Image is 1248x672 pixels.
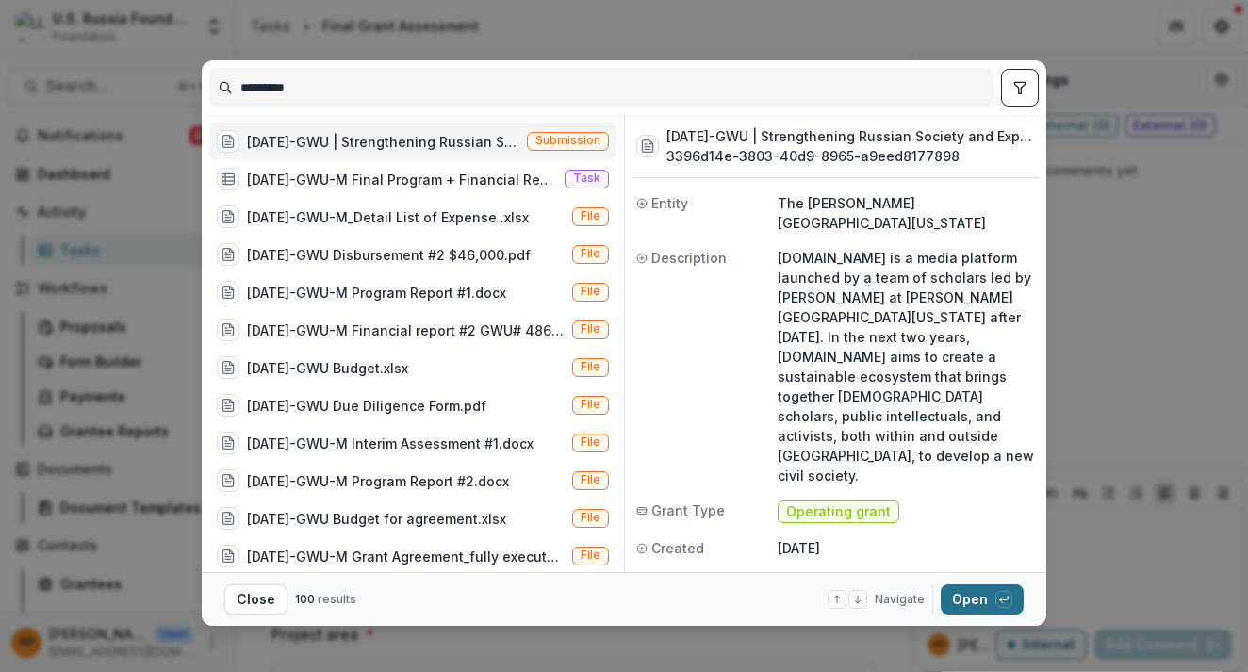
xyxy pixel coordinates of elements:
[573,172,600,185] span: Task
[666,126,1035,146] h3: [DATE]-GWU | Strengthening Russian Society and Expertise In and Out
[247,245,531,265] div: [DATE]-GWU Disbursement #2 $46,000.pdf
[247,207,529,227] div: [DATE]-GWU-M_Detail List of Expense .xlsx
[778,538,1035,558] p: [DATE]
[581,360,600,373] span: File
[581,209,600,222] span: File
[247,509,506,529] div: [DATE]-GWU Budget for agreement.xlsx
[875,591,925,608] span: Navigate
[247,283,506,303] div: [DATE]-GWU-M Program Report #1.docx
[247,320,565,340] div: [DATE]-GWU-M Financial report #2 GWU# 48685-1-ECNS22002N.pdf
[535,134,600,147] span: Submission
[581,511,600,524] span: File
[581,247,600,260] span: File
[247,396,486,416] div: [DATE]-GWU Due Diligence Form.pdf
[247,547,565,566] div: [DATE]-GWU-M Grant Agreement_fully executed.pdf
[651,193,688,213] span: Entity
[247,170,557,189] div: [DATE]-GWU-M Final Program + Financial Report (Grantee Form)
[581,473,600,486] span: File
[581,398,600,411] span: File
[651,538,704,558] span: Created
[318,592,356,606] span: results
[295,592,315,606] span: 100
[941,584,1024,615] button: Open
[651,500,725,520] span: Grant Type
[247,434,534,453] div: [DATE]-GWU-M Interim Assessment #1.docx
[1001,69,1039,107] button: toggle filters
[666,146,1035,166] h3: 3396d14e-3803-40d9-8965-a9eed8177898
[581,285,600,298] span: File
[581,549,600,562] span: File
[247,132,519,152] div: [DATE]-GWU | Strengthening Russian Society and Expertise In and Out ([DOMAIN_NAME] is a media pla...
[224,584,287,615] button: Close
[247,358,408,378] div: [DATE]-GWU Budget.xlsx
[778,193,1035,233] p: The [PERSON_NAME][GEOGRAPHIC_DATA][US_STATE]
[581,322,600,336] span: File
[786,504,891,520] span: Operating grant
[778,248,1035,485] p: [DOMAIN_NAME] is a media platform launched by a team of scholars led by [PERSON_NAME] at [PERSON_...
[651,248,727,268] span: Description
[581,435,600,449] span: File
[247,471,509,491] div: [DATE]-GWU-M Program Report #2.docx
